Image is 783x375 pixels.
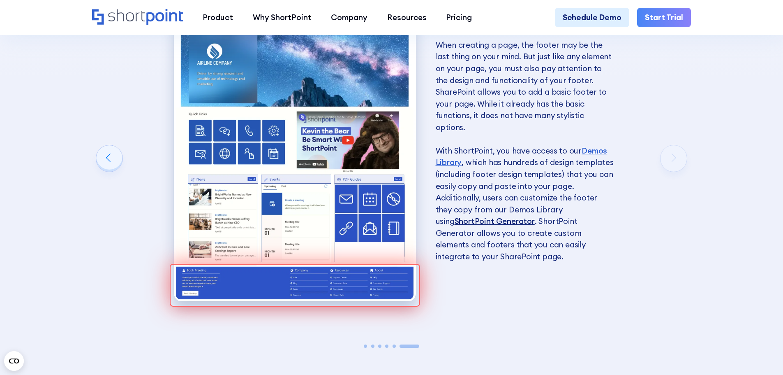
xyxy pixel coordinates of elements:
[92,9,183,26] a: Home
[193,8,243,28] a: Product
[455,216,535,226] a: ShortPoint Generator
[253,12,312,23] div: Why ShortPoint
[400,345,419,348] span: Go to slide 6
[436,146,607,168] a: Demos Library
[371,345,374,348] span: Go to slide 2
[243,8,321,28] a: Why ShortPoint
[393,345,396,348] span: Go to slide 5
[637,8,691,28] a: Start Trial
[446,12,472,23] div: Pricing
[555,8,629,28] a: Schedule Demo
[742,335,783,375] iframe: Chat Widget
[385,345,388,348] span: Go to slide 4
[378,345,381,348] span: Go to slide 3
[331,12,367,23] div: Company
[436,39,614,263] p: When creating a page, the footer may be the last thing on your mind. But just like any element on...
[321,8,377,28] a: Company
[742,335,783,375] div: Chat-Widget
[364,345,367,348] span: Go to slide 1
[4,351,24,371] button: Open CMP widget
[96,145,122,172] div: Previous slide
[377,8,437,28] a: Resources
[437,8,482,28] a: Pricing
[203,12,233,23] div: Product
[387,12,427,23] div: Resources
[174,15,416,302] img: Modern SharePoint Design for footers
